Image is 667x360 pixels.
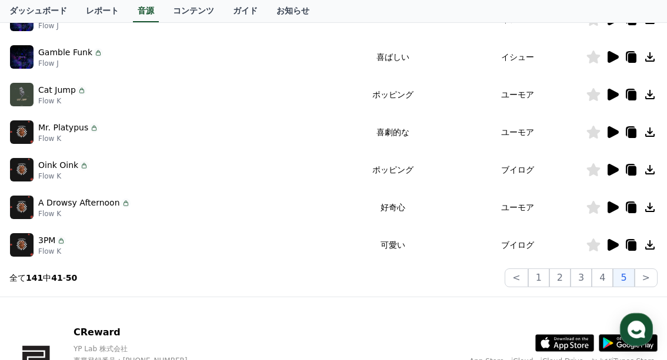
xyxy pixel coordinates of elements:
p: YP Lab 株式会社 [74,344,244,354]
td: ポッピング [336,151,450,189]
td: ブイログ [450,226,586,264]
td: ユーモア [450,189,586,226]
td: 喜ばしい [336,38,450,76]
p: Flow K [38,209,131,218]
img: music [10,120,34,144]
p: 3PM [38,234,55,247]
td: イシュー [450,38,586,76]
img: music [10,158,34,181]
p: Flow K [38,171,89,181]
td: ユーモア [450,113,586,151]
p: 全て 中 - [9,272,77,284]
p: Flow J [38,59,103,68]
td: 好奇心 [336,189,450,226]
p: A Drowsy Afternoon [38,197,120,209]
button: 3 [571,268,592,287]
p: Flow K [38,134,99,143]
img: music [10,233,34,257]
a: Settings [152,263,226,292]
td: 喜劇的な [336,113,450,151]
p: CReward [74,325,244,339]
p: Mr. Platypus [38,122,88,134]
span: Home [30,280,51,290]
span: Settings [174,280,203,290]
td: ユーモア [450,76,586,113]
strong: 41 [51,273,62,282]
button: < [505,268,528,287]
img: music [10,196,34,219]
button: 2 [549,268,571,287]
a: Messages [78,263,152,292]
span: Messages [98,281,132,290]
p: Flow K [38,96,86,106]
img: music [10,45,34,69]
strong: 50 [66,273,77,282]
p: Oink Oink [38,159,78,171]
p: Cat Jump [38,84,76,96]
button: 5 [613,268,634,287]
img: music [10,83,34,106]
p: Flow K [38,247,66,256]
p: Gamble Funk [38,46,92,59]
strong: 141 [26,273,43,282]
td: ポッピング [336,76,450,113]
p: Flow J [38,21,118,31]
td: ブイログ [450,151,586,189]
button: 1 [528,268,549,287]
button: 4 [592,268,613,287]
button: > [635,268,658,287]
a: Home [4,263,78,292]
td: 可愛い [336,226,450,264]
